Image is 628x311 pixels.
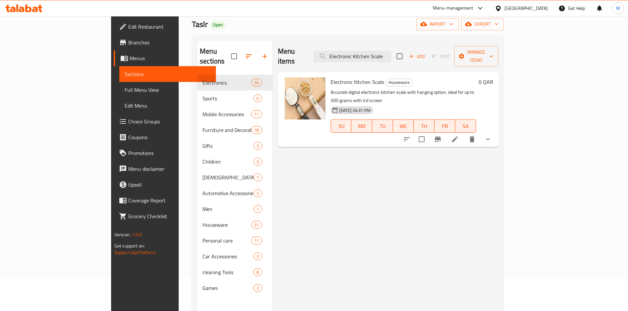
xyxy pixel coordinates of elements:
[132,230,142,239] span: 1.0.0
[210,21,225,29] div: Open
[314,51,391,62] input: search
[416,18,459,30] button: import
[251,126,262,134] div: items
[202,205,254,213] span: Men
[128,23,211,31] span: Edit Restaurant
[331,88,476,105] p: Accurate digital electronic kitchen scale with hanging option, ideal for up to 500 grams with lcd...
[197,185,273,201] div: Automotive Accessories2
[114,208,216,224] a: Grocery Checklist
[254,269,261,275] span: 8
[254,206,261,212] span: 1
[197,248,273,264] div: Car Accessories3
[114,248,156,257] a: Support.OpsPlatform
[252,111,261,117] span: 11
[399,131,415,147] button: sort-choices
[484,135,492,143] svg: Show Choices
[254,159,261,165] span: 3
[202,110,251,118] div: Mobile Accessories
[197,75,273,91] div: Electronics26
[251,237,262,245] div: items
[114,50,216,66] a: Menus
[408,53,426,60] span: Add
[202,126,251,134] div: Furniture and Decoration
[480,131,496,147] button: show more
[202,94,254,102] span: Sports
[331,119,352,133] button: SU
[197,201,273,217] div: Men1
[197,91,273,106] div: Sports0
[114,193,216,208] a: Coverage Report
[415,132,429,146] span: Select to update
[254,143,261,149] span: 3
[254,268,262,276] div: items
[241,48,257,64] span: Sort sections
[128,196,211,204] span: Coverage Report
[125,70,211,78] span: Sections
[128,39,211,46] span: Branches
[252,127,261,133] span: 18
[283,77,325,119] img: Electronic Kitchen Scale
[202,158,254,166] div: Children
[125,86,211,94] span: Full Menu View
[437,121,453,131] span: FR
[197,233,273,248] div: Personal care11
[406,51,428,62] span: Add item
[197,154,273,169] div: Children3
[210,22,225,28] span: Open
[466,20,498,28] span: export
[130,54,211,62] span: Menus
[202,252,254,260] span: Car Accessories
[372,119,393,133] button: TU
[278,46,306,66] h2: Menu items
[416,121,432,131] span: TH
[254,205,262,213] div: items
[254,252,262,260] div: items
[197,106,273,122] div: Mobile Accessories11
[119,66,216,82] a: Sections
[128,117,211,125] span: Choice Groups
[197,138,273,154] div: Gifts3
[455,119,476,133] button: SA
[202,79,251,87] span: Electronics
[331,77,384,87] span: Electronic Kitchen Scale
[422,20,453,28] span: import
[125,102,211,110] span: Edit Menu
[202,221,251,229] div: Houseware
[114,177,216,193] a: Upsell
[128,181,211,189] span: Upsell
[428,51,454,62] span: Select section first
[254,284,262,292] div: items
[393,49,406,63] span: Select section
[251,79,262,87] div: items
[254,174,261,181] span: 1
[114,145,216,161] a: Promotions
[197,169,273,185] div: [DEMOGRAPHIC_DATA]1
[430,131,446,147] button: Branch-specific-item
[128,165,211,173] span: Menu disclaimer
[464,131,480,147] button: delete
[396,121,411,131] span: WE
[114,114,216,129] a: Choice Groups
[202,173,254,181] span: [DEMOGRAPHIC_DATA]
[114,35,216,50] a: Branches
[114,19,216,35] a: Edit Restaurant
[254,189,262,197] div: items
[202,237,251,245] span: Personal care
[351,119,372,133] button: MO
[251,221,262,229] div: items
[406,51,428,62] button: Add
[202,142,254,150] span: Gifts
[227,49,241,63] span: Select all sections
[197,122,273,138] div: Furniture and Decoration18
[254,142,262,150] div: items
[254,94,262,102] div: items
[479,77,493,87] h6: 0 QAR
[202,268,254,276] div: cleaning Tools
[128,133,211,141] span: Coupons
[202,284,254,292] span: Games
